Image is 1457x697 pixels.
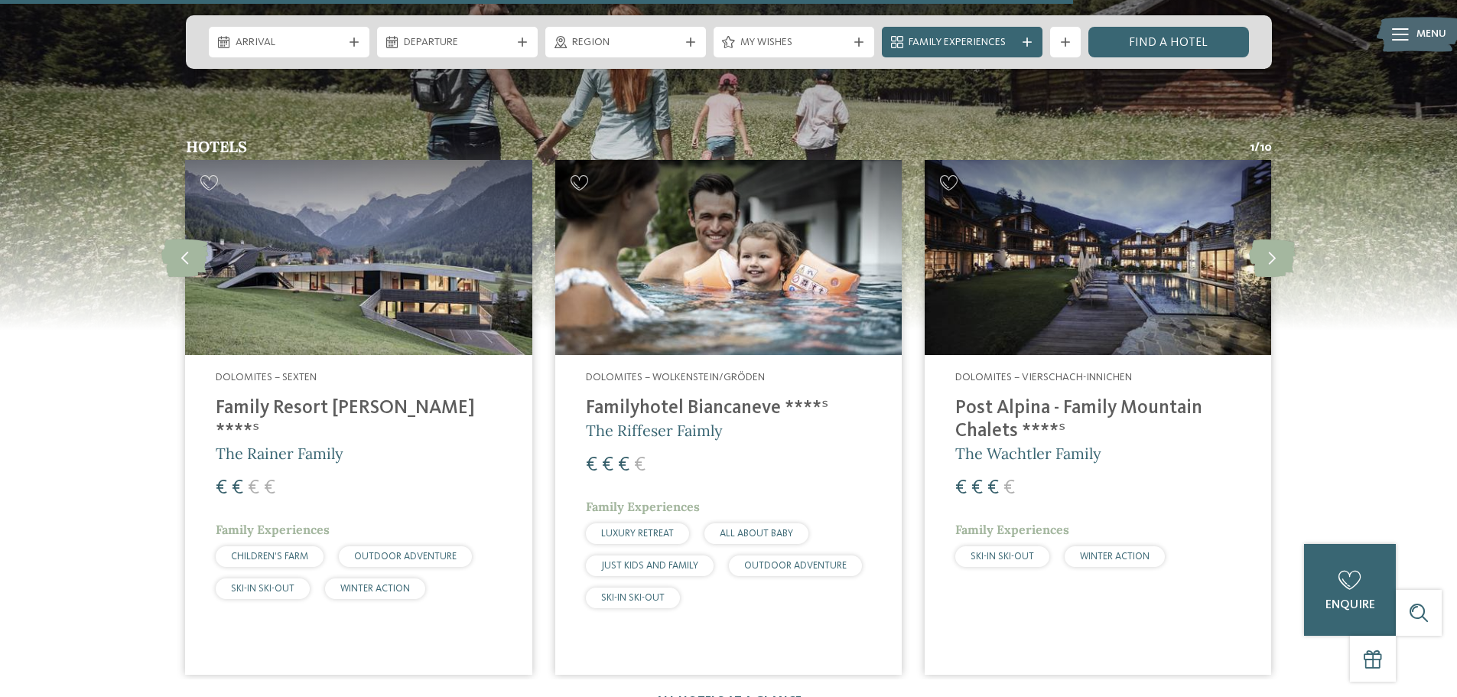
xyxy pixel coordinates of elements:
[744,561,847,571] span: OUTDOOR ADVENTURE
[248,478,259,498] span: €
[586,455,597,475] span: €
[602,455,613,475] span: €
[231,584,294,594] span: SKI-IN SKI-OUT
[555,160,902,675] a: Family hotels in the Dolomites: Holidays in the realm of the Pale Mountains Dolomites – Wolkenste...
[1250,139,1254,156] span: 1
[634,455,646,475] span: €
[601,593,665,603] span: SKI-IN SKI-OUT
[404,35,511,50] span: Departure
[216,522,330,537] span: Family Experiences
[720,529,793,539] span: ALL ABOUT BABY
[1325,599,1375,611] span: enquire
[1003,478,1015,498] span: €
[925,160,1271,355] img: Post Alpina - Family Mountain Chalets ****ˢ
[216,444,343,463] span: The Rainer Family
[740,35,847,50] span: My wishes
[186,137,247,156] span: Hotels
[955,478,967,498] span: €
[586,397,871,420] h4: Familyhotel Biancaneve ****ˢ
[601,529,674,539] span: LUXURY RETREAT
[586,499,700,514] span: Family Experiences
[354,552,457,562] span: OUTDOOR ADVENTURE
[925,160,1271,675] a: Family hotels in the Dolomites: Holidays in the realm of the Pale Mountains Dolomites – Vierschac...
[555,160,902,355] img: Family hotels in the Dolomites: Holidays in the realm of the Pale Mountains
[601,561,698,571] span: JUST KIDS AND FAMILY
[236,35,343,50] span: Arrival
[618,455,629,475] span: €
[909,35,1016,50] span: Family Experiences
[955,444,1101,463] span: The Wachtler Family
[216,397,501,443] h4: Family Resort [PERSON_NAME] ****ˢ
[955,397,1241,443] h4: Post Alpina - Family Mountain Chalets ****ˢ
[971,552,1034,562] span: SKI-IN SKI-OUT
[1088,27,1249,57] a: Find a hotel
[216,372,317,383] span: Dolomites – Sexten
[572,35,679,50] span: Region
[216,478,227,498] span: €
[586,421,723,440] span: The Riffeser Faimly
[955,372,1132,383] span: Dolomites – Vierschach-Innichen
[1260,139,1272,156] span: 10
[231,552,308,562] span: CHILDREN’S FARM
[185,160,532,675] a: Family hotels in the Dolomites: Holidays in the realm of the Pale Mountains Dolomites – Sexten Fa...
[340,584,410,594] span: WINTER ACTION
[971,478,983,498] span: €
[185,160,532,355] img: Family Resort Rainer ****ˢ
[1304,544,1396,636] a: enquire
[1080,552,1150,562] span: WINTER ACTION
[1254,139,1260,156] span: /
[955,522,1069,537] span: Family Experiences
[987,478,999,498] span: €
[232,478,243,498] span: €
[264,478,275,498] span: €
[586,372,765,383] span: Dolomites – Wolkenstein/Gröden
